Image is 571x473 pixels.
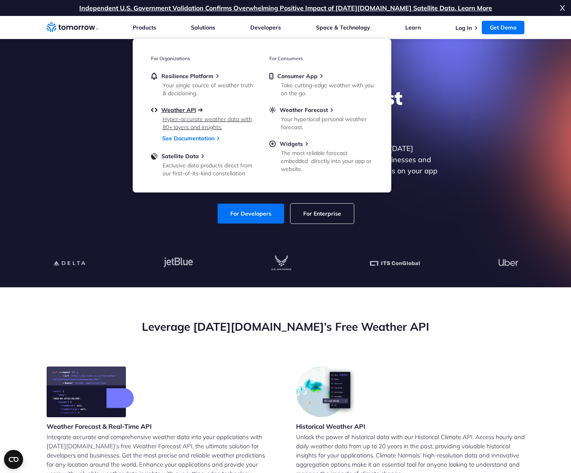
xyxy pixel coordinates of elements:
a: Developers [250,24,281,31]
a: Get Demo [482,21,524,34]
a: WidgetsThe most reliable forecast embedded directly into your app or website. [269,140,373,171]
a: Log In [455,24,472,31]
div: Your hyperlocal personal weather forecast. [281,115,374,131]
a: For Enterprise [290,204,354,224]
h3: Historical Weather API [296,422,365,431]
a: For Developers [218,204,284,224]
a: Space & Technology [316,24,370,31]
a: Weather ForecastYour hyperlocal personal weather forecast. [269,106,373,130]
a: Resilience PlatformYour single source of weather truth & decisioning. [151,73,255,96]
a: Independent U.S. Government Validation Confirms Overwhelming Positive Impact of [DATE][DOMAIN_NAM... [79,4,492,12]
h3: For Consumers [269,55,373,61]
span: Weather API [161,106,196,114]
a: Satellite DataExclusive data products direct from our first-of-its-kind constellation [151,153,255,176]
a: Products [133,24,156,31]
a: Solutions [191,24,215,31]
img: bell.svg [151,73,157,80]
div: The most reliable forecast embedded directly into your app or website. [281,149,374,173]
img: plus-circle.svg [269,140,276,147]
img: satellite-data-menu.png [151,153,157,160]
span: Widgets [280,140,303,147]
img: mobile.svg [269,73,273,80]
h1: Explore the World’s Best Weather API [132,86,440,133]
a: Consumer AppTake cutting-edge weather with you on the go. [269,73,373,96]
h3: For Organizations [151,55,255,61]
div: Hyper-accurate weather data with 80+ layers and insights. [163,115,255,131]
img: api.svg [151,106,157,114]
h3: Weather Forecast & Real-Time API [47,422,152,431]
button: Open CMP widget [4,450,23,469]
span: Resilience Platform [161,73,214,80]
a: Learn [405,24,421,31]
p: Get reliable and precise weather data through our free API. Count on [DATE][DOMAIN_NAME] for quic... [132,143,440,188]
span: Weather Forecast [280,106,328,114]
a: Home link [47,22,98,33]
img: sun.svg [269,106,276,114]
span: Consumer App [277,73,318,80]
span: Satellite Data [161,153,199,160]
a: Weather APIHyper-accurate weather data with 80+ layers and insights. [151,106,255,130]
div: Take cutting-edge weather with you on the go. [281,81,374,97]
h2: Leverage [DATE][DOMAIN_NAME]’s Free Weather API [47,319,525,334]
div: Exclusive data products direct from our first-of-its-kind constellation [163,161,255,177]
a: See Documentation [162,135,214,142]
div: Your single source of weather truth & decisioning. [163,81,255,97]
